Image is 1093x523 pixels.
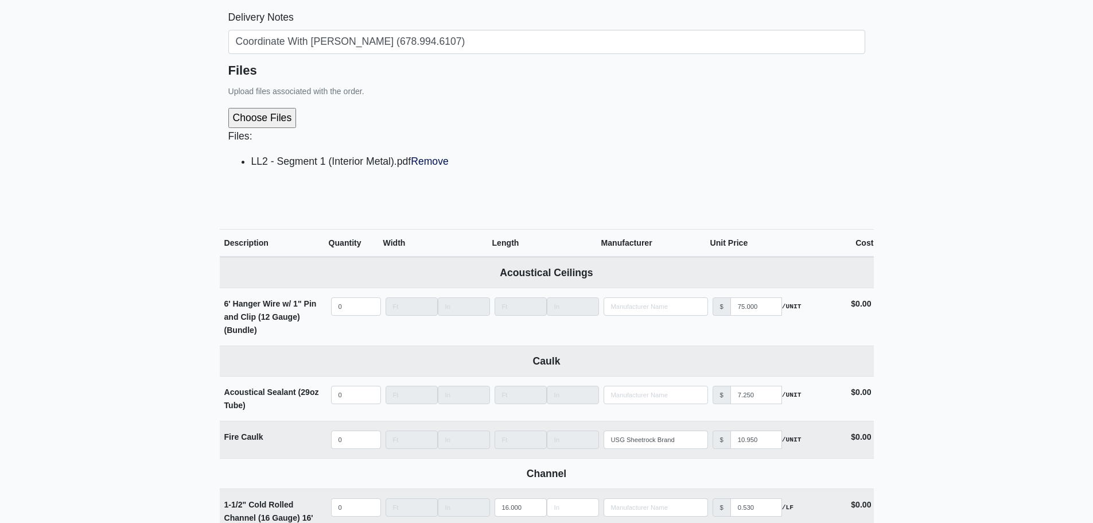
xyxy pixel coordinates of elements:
[782,301,802,312] strong: /UNIT
[495,297,547,316] input: Length
[438,297,490,316] input: Length
[713,297,731,316] div: $
[500,267,593,278] b: Acoustical Ceilings
[547,431,599,449] input: Length
[438,386,490,404] input: Length
[604,431,708,449] input: Search
[383,229,492,258] th: Width
[819,229,874,258] th: Cost
[547,498,599,517] input: Length
[228,128,865,144] p: Files:
[386,498,438,517] input: Length
[713,498,731,517] div: $
[495,386,547,404] input: Length
[411,156,449,167] a: Remove
[228,9,294,25] label: Delivery Notes
[601,229,710,258] th: Manufacturer
[851,500,871,509] strong: $0.00
[492,229,601,258] th: Length
[224,238,269,247] span: Description
[329,229,383,258] th: Quantity
[228,108,419,127] input: Choose Files
[331,431,381,449] input: quantity
[730,386,782,404] input: manufacturer
[331,386,381,404] input: quantity
[386,386,438,404] input: Length
[527,468,566,479] b: Channel
[224,299,317,334] strong: 6' Hanger Wire w/ 1" Pin and Clip (12 Gauge) (Bundle)
[851,432,871,441] strong: $0.00
[547,297,599,316] input: Length
[386,297,438,316] input: Length
[851,299,871,308] strong: $0.00
[495,498,547,517] input: Length
[730,431,782,449] input: manufacturer
[228,87,364,96] small: Upload files associated with the order.
[851,388,871,397] strong: $0.00
[730,297,782,316] input: manufacturer
[386,431,438,449] input: Length
[302,513,313,522] span: 16'
[782,435,802,445] strong: /UNIT
[331,498,381,517] input: quantity
[710,229,819,258] th: Unit Price
[730,498,782,517] input: manufacturer
[713,386,731,404] div: $
[438,498,490,517] input: Length
[224,432,263,441] strong: Fire Caulk
[438,431,490,449] input: Length
[495,431,547,449] input: Length
[331,297,381,316] input: quantity
[604,386,708,404] input: Search
[604,297,708,316] input: Search
[224,388,319,410] strong: Acoustical Sealant (29oz Tube)
[251,153,865,169] li: LL2 - Segment 1 (Interior Metal).pdf
[604,498,708,517] input: Search
[782,390,802,400] strong: /UNIT
[782,502,794,513] strong: /LF
[224,500,313,522] strong: 1-1/2" Cold Rolled Channel (16 Gauge)
[228,63,865,78] h5: Files
[713,431,731,449] div: $
[533,355,561,367] b: Caulk
[547,386,599,404] input: Length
